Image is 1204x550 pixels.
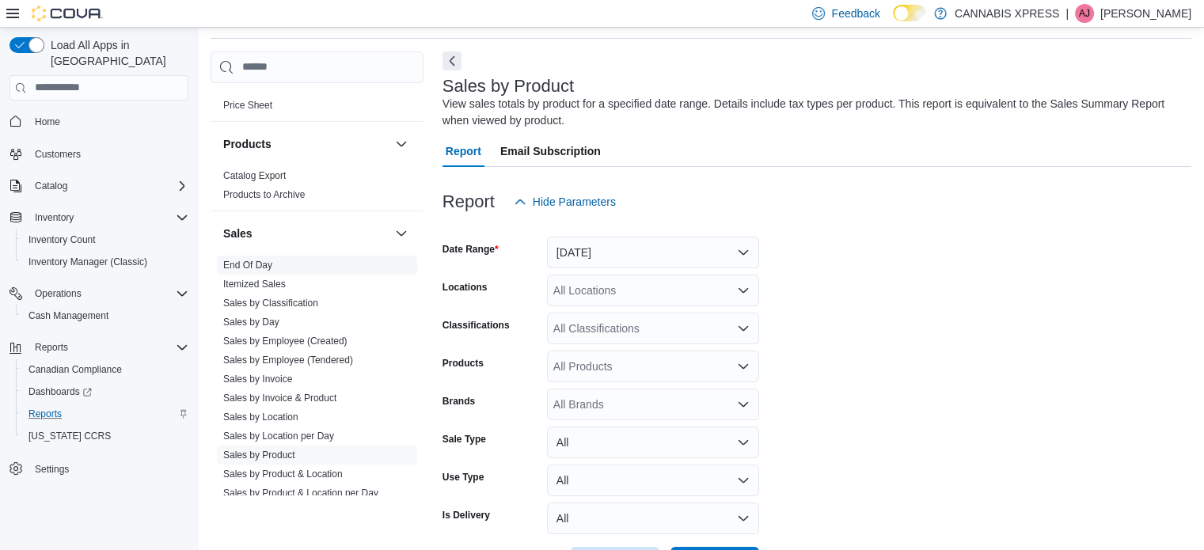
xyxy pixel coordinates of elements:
[28,176,74,195] button: Catalog
[223,99,272,112] span: Price Sheet
[442,433,486,446] label: Sale Type
[16,425,195,447] button: [US_STATE] CCRS
[547,465,759,496] button: All
[28,256,147,268] span: Inventory Manager (Classic)
[35,116,60,128] span: Home
[223,278,286,290] span: Itemized Sales
[22,306,115,325] a: Cash Management
[3,142,195,165] button: Customers
[22,382,188,401] span: Dashboards
[223,393,336,404] a: Sales by Invoice & Product
[28,430,111,442] span: [US_STATE] CCRS
[392,135,411,154] button: Products
[737,284,750,297] button: Open list of options
[831,6,879,21] span: Feedback
[547,427,759,458] button: All
[223,170,286,181] a: Catalog Export
[28,233,96,246] span: Inventory Count
[223,374,292,385] a: Sales by Invoice
[35,148,81,161] span: Customers
[223,298,318,309] a: Sales by Classification
[28,385,92,398] span: Dashboards
[442,281,488,294] label: Locations
[1079,4,1090,23] span: AJ
[211,96,423,121] div: Pricing
[28,112,188,131] span: Home
[442,471,484,484] label: Use Type
[22,404,68,423] a: Reports
[28,284,88,303] button: Operations
[223,317,279,328] a: Sales by Day
[442,96,1183,129] div: View sales totals by product for a specified date range. Details include tax types per product. T...
[223,487,378,499] a: Sales by Product & Location per Day
[500,135,601,167] span: Email Subscription
[3,457,195,480] button: Settings
[1065,4,1069,23] p: |
[223,336,348,347] a: Sales by Employee (Created)
[22,360,128,379] a: Canadian Compliance
[442,192,495,211] h3: Report
[16,403,195,425] button: Reports
[3,336,195,358] button: Reports
[223,259,272,271] span: End Of Day
[223,355,353,366] a: Sales by Employee (Tendered)
[28,408,62,420] span: Reports
[22,427,117,446] a: [US_STATE] CCRS
[35,180,67,192] span: Catalog
[28,144,188,164] span: Customers
[223,226,389,241] button: Sales
[547,503,759,534] button: All
[28,338,188,357] span: Reports
[223,136,389,152] button: Products
[35,341,68,354] span: Reports
[533,194,616,210] span: Hide Parameters
[955,4,1059,23] p: CANNABIS XPRESS
[22,404,188,423] span: Reports
[547,237,759,268] button: [DATE]
[28,338,74,357] button: Reports
[22,427,188,446] span: Washington CCRS
[737,322,750,335] button: Open list of options
[442,51,461,70] button: Next
[28,363,122,376] span: Canadian Compliance
[16,251,195,273] button: Inventory Manager (Classic)
[35,463,69,476] span: Settings
[28,460,75,479] a: Settings
[28,145,87,164] a: Customers
[3,283,195,305] button: Operations
[22,252,154,271] a: Inventory Manager (Classic)
[223,189,305,200] a: Products to Archive
[22,306,188,325] span: Cash Management
[28,284,188,303] span: Operations
[223,188,305,201] span: Products to Archive
[22,230,188,249] span: Inventory Count
[223,316,279,328] span: Sales by Day
[35,211,74,224] span: Inventory
[28,208,188,227] span: Inventory
[392,224,411,243] button: Sales
[223,169,286,182] span: Catalog Export
[223,412,298,423] a: Sales by Location
[223,100,272,111] a: Price Sheet
[16,305,195,327] button: Cash Management
[16,381,195,403] a: Dashboards
[32,6,103,21] img: Cova
[223,279,286,290] a: Itemized Sales
[223,430,334,442] span: Sales by Location per Day
[442,319,510,332] label: Classifications
[223,468,343,480] a: Sales by Product & Location
[28,309,108,322] span: Cash Management
[737,398,750,411] button: Open list of options
[392,64,411,83] button: Pricing
[211,256,423,528] div: Sales
[446,135,481,167] span: Report
[22,382,98,401] a: Dashboards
